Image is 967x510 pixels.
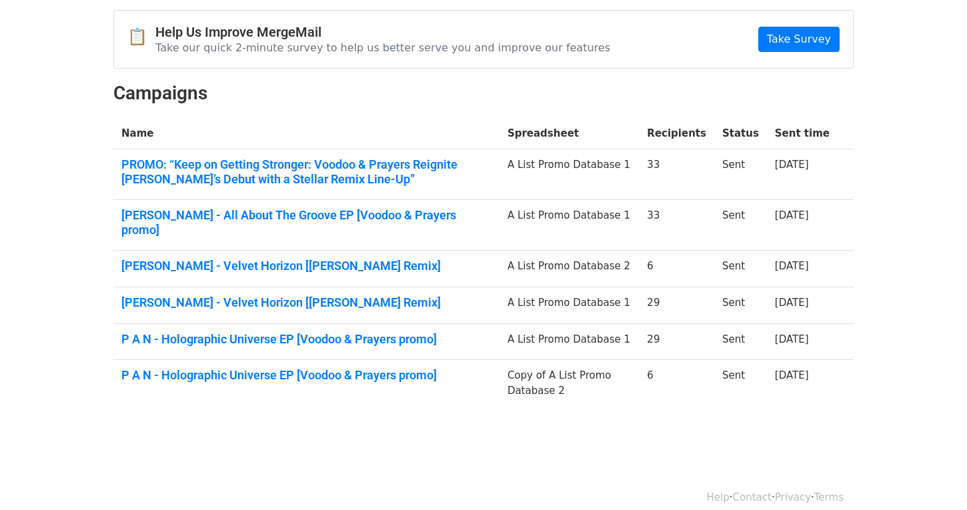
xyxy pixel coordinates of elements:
a: [DATE] [775,260,809,272]
h2: Campaigns [113,82,854,105]
td: Copy of A List Promo Database 2 [500,360,639,407]
td: A List Promo Database 2 [500,251,639,287]
td: Sent [714,287,767,324]
td: A List Promo Database 1 [500,323,639,360]
th: Name [113,118,500,149]
td: Sent [714,323,767,360]
a: Take Survey [758,27,840,52]
a: [DATE] [775,369,809,381]
td: A List Promo Database 1 [500,200,639,251]
td: A List Promo Database 1 [500,149,639,200]
a: [DATE] [775,333,809,345]
a: Terms [814,491,844,503]
h4: Help Us Improve MergeMail [155,24,610,40]
td: 6 [639,251,714,287]
a: Contact [733,491,772,503]
td: Sent [714,200,767,251]
th: Sent time [767,118,838,149]
a: [DATE] [775,159,809,171]
th: Recipients [639,118,714,149]
a: [DATE] [775,209,809,221]
th: Status [714,118,767,149]
a: [PERSON_NAME] - All About The Groove EP [Voodoo & Prayers promo] [121,208,492,237]
a: PROMO: “Keep on Getting Stronger: Voodoo & Prayers Reignite [PERSON_NAME]’s Debut with a Stellar ... [121,157,492,186]
td: 29 [639,323,714,360]
a: P A N - Holographic Universe EP [Voodoo & Prayers promo] [121,332,492,347]
iframe: Chat Widget [900,446,967,510]
td: 33 [639,149,714,200]
th: Spreadsheet [500,118,639,149]
a: Help [707,491,730,503]
td: Sent [714,149,767,200]
a: Privacy [775,491,811,503]
span: 📋 [127,27,155,47]
td: Sent [714,251,767,287]
a: [DATE] [775,297,809,309]
a: [PERSON_NAME] - Velvet Horizon [[PERSON_NAME] Remix] [121,259,492,273]
a: P A N - Holographic Universe EP [Voodoo & Prayers promo] [121,368,492,383]
td: 33 [639,200,714,251]
td: Sent [714,360,767,407]
a: [PERSON_NAME] - Velvet Horizon [[PERSON_NAME] Remix] [121,295,492,310]
td: A List Promo Database 1 [500,287,639,324]
p: Take our quick 2-minute survey to help us better serve you and improve our features [155,41,610,55]
td: 6 [639,360,714,407]
td: 29 [639,287,714,324]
